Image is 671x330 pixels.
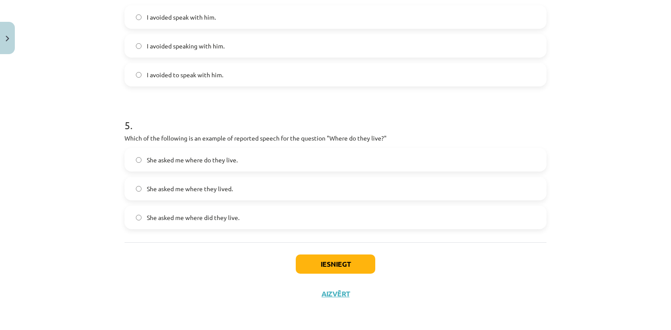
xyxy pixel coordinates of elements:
[147,13,216,22] span: I avoided speak with him.
[147,70,223,79] span: I avoided to speak with him.
[147,213,239,222] span: She asked me where did they live.
[125,134,546,143] p: Which of the following is an example of reported speech for the question "Where do they live?"
[147,41,225,51] span: I avoided speaking with him.
[136,186,142,192] input: She asked me where they lived.
[136,215,142,220] input: She asked me where did they live.
[147,184,233,193] span: She asked me where they lived.
[319,289,352,298] button: Aizvērt
[136,157,142,163] input: She asked me where do they live.
[296,254,375,274] button: Iesniegt
[136,43,142,49] input: I avoided speaking with him.
[136,14,142,20] input: I avoided speak with him.
[6,36,9,41] img: icon-close-lesson-0947bae3869378f0d4975bcd49f059093ad1ed9edebbc8119c70593378902aed.svg
[125,104,546,131] h1: 5 .
[136,72,142,78] input: I avoided to speak with him.
[147,155,238,165] span: She asked me where do they live.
